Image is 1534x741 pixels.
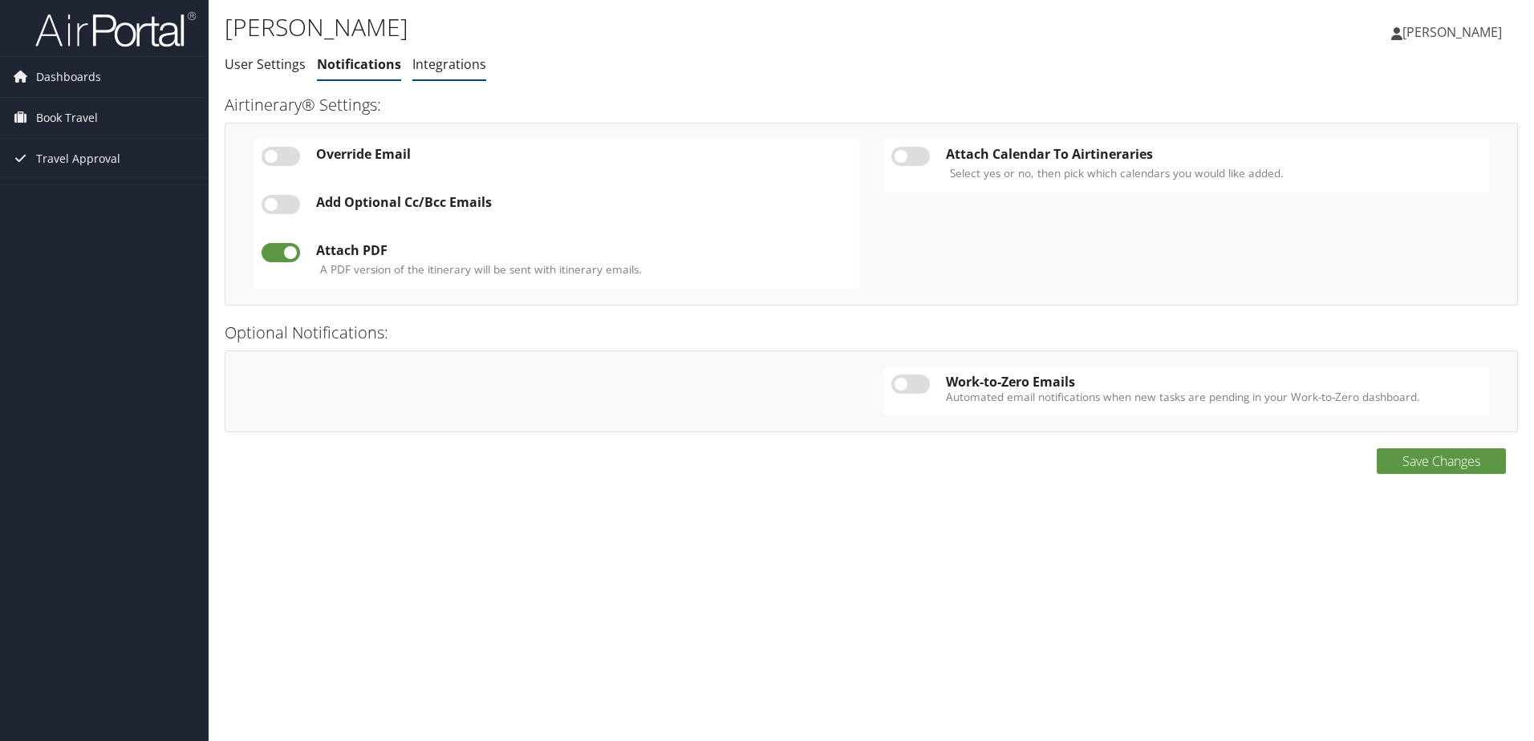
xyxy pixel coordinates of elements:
[35,10,196,48] img: airportal-logo.png
[225,94,1518,116] h3: Airtinerary® Settings:
[225,10,1087,44] h1: [PERSON_NAME]
[1402,23,1502,41] span: [PERSON_NAME]
[36,57,101,97] span: Dashboards
[1377,448,1506,474] button: Save Changes
[946,375,1481,389] div: Work-to-Zero Emails
[316,147,851,161] div: Override Email
[316,243,851,257] div: Attach PDF
[946,389,1481,405] label: Automated email notifications when new tasks are pending in your Work-to-Zero dashboard.
[316,195,851,209] div: Add Optional Cc/Bcc Emails
[946,147,1481,161] div: Attach Calendar To Airtineraries
[320,261,642,277] label: A PDF version of the itinerary will be sent with itinerary emails.
[950,165,1284,181] label: Select yes or no, then pick which calendars you would like added.
[225,322,1518,344] h3: Optional Notifications:
[36,139,120,179] span: Travel Approval
[412,55,486,73] a: Integrations
[1391,8,1518,56] a: [PERSON_NAME]
[36,98,98,138] span: Book Travel
[225,55,306,73] a: User Settings
[317,55,401,73] a: Notifications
